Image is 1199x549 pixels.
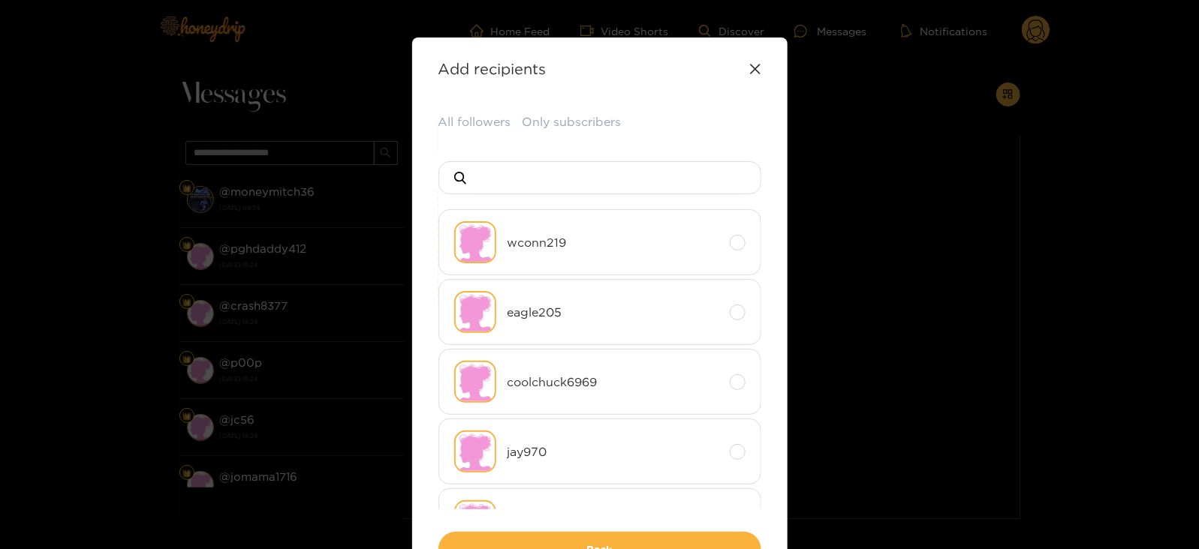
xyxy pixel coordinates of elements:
img: no-avatar.png [454,221,496,263]
span: eagle205 [508,304,718,321]
span: wconn219 [508,234,718,251]
img: no-avatar.png [454,291,496,333]
button: All followers [438,113,511,130]
img: no-avatar.png [454,500,496,542]
span: coolchuck6969 [508,373,718,391]
img: no-avatar.png [454,361,496,403]
button: Only subscribers [523,113,622,130]
img: no-avatar.png [454,430,496,472]
span: jay970 [508,443,718,460]
strong: Add recipients [438,60,547,77]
